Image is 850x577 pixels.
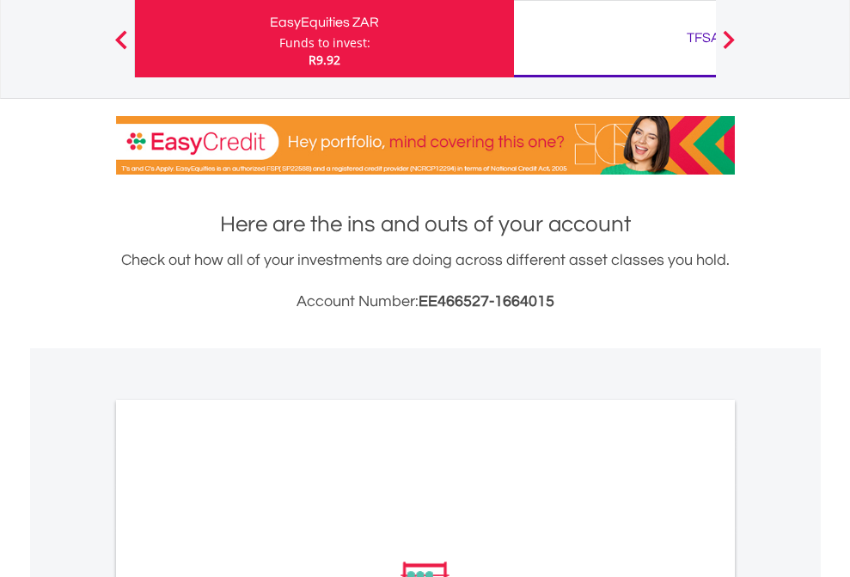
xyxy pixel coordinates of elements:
span: R9.92 [309,52,340,68]
h1: Here are the ins and outs of your account [116,209,735,240]
span: EE466527-1664015 [419,293,554,310]
div: Funds to invest: [279,34,370,52]
h3: Account Number: [116,290,735,314]
div: Check out how all of your investments are doing across different asset classes you hold. [116,249,735,314]
button: Previous [104,39,138,56]
img: EasyCredit Promotion Banner [116,116,735,175]
button: Next [712,39,746,56]
div: EasyEquities ZAR [145,10,504,34]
